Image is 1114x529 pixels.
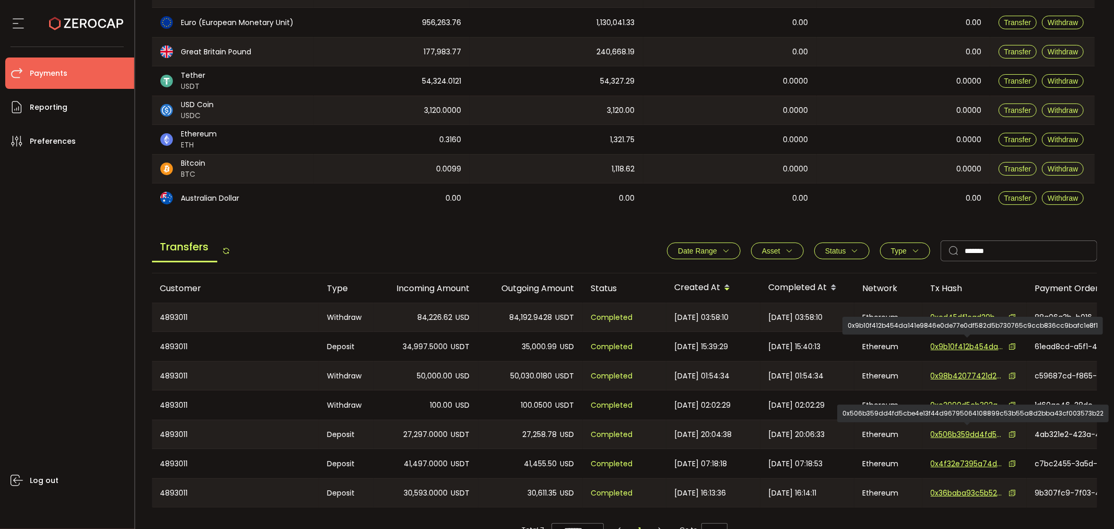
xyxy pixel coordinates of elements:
span: c59687cd-f865-419a-a210-21d72f4de445 [1035,371,1108,382]
span: Great Britain Pound [181,47,252,57]
button: Withdraw [1042,191,1084,205]
span: 41,497.0000 [404,458,448,470]
span: 177,983.77 [424,46,462,58]
span: Transfer [1004,194,1031,202]
span: 0x9b10f412b454da141e9846e0de77e0df582d5b730765c9ccb836cc9bafc1e8f1 [931,341,1004,352]
span: 0.0000 [783,105,808,117]
span: USD [456,312,470,324]
span: [DATE] 03:58:10 [675,312,729,324]
div: Ethereum [854,362,922,390]
span: 0.00 [793,46,808,58]
button: Asset [751,243,804,259]
span: 0.00 [966,46,982,58]
span: Withdraw [1048,194,1078,202]
div: 4893011 [152,303,319,331]
span: 100.0500 [521,399,553,411]
button: Withdraw [1042,74,1084,88]
div: Customer [152,282,319,294]
span: [DATE] 02:02:29 [675,399,731,411]
span: Payments [30,66,67,81]
span: 0x4f32e7395a74d63e2e06648ebf9823183dcad020a57069d7d3ae06712198fdd6 [931,458,1004,469]
button: Date Range [667,243,741,259]
span: 50,030.0180 [511,370,553,382]
div: Type [319,282,374,294]
div: Ethereum [854,390,922,420]
span: 0xe2990d5cb392a0564cf083dcc7b0496828d7adccb342badeb3f754a801abcbc8 [931,400,1004,411]
span: Ethereum [181,129,217,140]
div: Withdraw [319,362,374,390]
button: Transfer [999,74,1037,88]
span: USD [456,399,470,411]
span: 0.00 [966,17,982,29]
button: Withdraw [1042,133,1084,146]
span: 34,997.5000 [403,341,448,353]
span: USDT [181,81,206,92]
span: Date Range [678,247,717,255]
span: [DATE] 15:40:13 [769,341,821,353]
span: Transfer [1004,77,1031,85]
span: Transfers [152,233,217,262]
span: USD [560,429,574,441]
span: [DATE] 01:54:34 [769,370,824,382]
span: USD [560,487,574,499]
span: Completed [591,341,633,353]
span: Reporting [30,100,67,115]
span: USDT [556,370,574,382]
button: Transfer [999,103,1037,117]
span: 240,668.19 [597,46,635,58]
div: Ethereum [854,449,922,478]
button: Type [880,243,930,259]
button: Withdraw [1042,16,1084,29]
span: [DATE] 03:58:10 [769,312,823,324]
span: 0.0099 [437,163,462,175]
div: Outgoing Amount [478,282,583,294]
span: 3,120.00 [607,105,635,117]
span: Transfer [1004,18,1031,27]
span: Completed [591,399,633,411]
span: 30,593.0000 [404,487,448,499]
img: btc_portfolio.svg [160,163,173,175]
div: 4893011 [152,362,319,390]
span: 27,258.78 [523,429,557,441]
iframe: Chat Widget [993,416,1114,529]
div: 0x506b359dd4fd5cbe4e13f44d96795064108899c53b55a8d2bba43cf003573b22 [837,405,1109,422]
span: Transfer [1004,106,1031,114]
span: 0.00 [793,192,808,204]
span: Completed [591,429,633,441]
div: Ethereum [854,420,922,448]
button: Transfer [999,191,1037,205]
span: [DATE] 02:02:29 [769,399,825,411]
span: Tether [181,70,206,81]
div: 4893011 [152,449,319,478]
div: Deposit [319,420,374,448]
span: Completed [591,370,633,382]
span: 0.0000 [957,105,982,117]
span: USD [560,341,574,353]
span: 0.00 [619,192,635,204]
span: [DATE] 15:39:29 [675,341,729,353]
span: 35,000.99 [522,341,557,353]
span: 0.0000 [783,163,808,175]
div: Ethereum [854,303,922,331]
div: Ethereum [854,479,922,507]
button: Status [814,243,870,259]
span: 0.00 [966,192,982,204]
span: 0x36baba93c5b5276b0339564cbd3f4d14c79bef6d984f6dcbdad025b908718bae [931,488,1004,499]
button: Transfer [999,45,1037,59]
span: 54,327.29 [601,75,635,87]
span: USD Coin [181,99,214,110]
div: Deposit [319,449,374,478]
div: Deposit [319,332,374,361]
button: Transfer [999,16,1037,29]
span: 50,000.00 [417,370,453,382]
span: 3,120.0000 [425,105,462,117]
span: Withdraw [1048,77,1078,85]
img: usdc_portfolio.svg [160,104,173,117]
span: Withdraw [1048,106,1078,114]
span: 1,321.75 [611,134,635,146]
span: 61ead8cd-a5f1-47a7-af79-3451a4466eef [1035,341,1108,352]
span: Transfer [1004,48,1031,56]
span: Withdraw [1048,165,1078,173]
img: usdt_portfolio.svg [160,75,173,87]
